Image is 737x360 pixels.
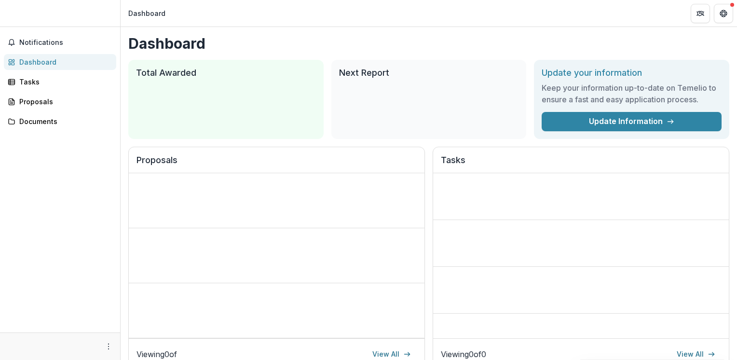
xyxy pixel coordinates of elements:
[128,35,729,52] h1: Dashboard
[4,35,116,50] button: Notifications
[19,57,109,67] div: Dashboard
[19,116,109,126] div: Documents
[136,68,316,78] h2: Total Awarded
[19,77,109,87] div: Tasks
[4,74,116,90] a: Tasks
[714,4,733,23] button: Get Help
[542,82,722,105] h3: Keep your information up-to-date on Temelio to ensure a fast and easy application process.
[4,113,116,129] a: Documents
[136,155,417,173] h2: Proposals
[136,348,177,360] p: Viewing 0 of
[19,39,112,47] span: Notifications
[4,94,116,110] a: Proposals
[441,348,486,360] p: Viewing 0 of 0
[124,6,169,20] nav: breadcrumb
[128,8,165,18] div: Dashboard
[19,97,109,107] div: Proposals
[691,4,710,23] button: Partners
[339,68,519,78] h2: Next Report
[103,341,114,352] button: More
[542,68,722,78] h2: Update your information
[542,112,722,131] a: Update Information
[441,155,721,173] h2: Tasks
[4,54,116,70] a: Dashboard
